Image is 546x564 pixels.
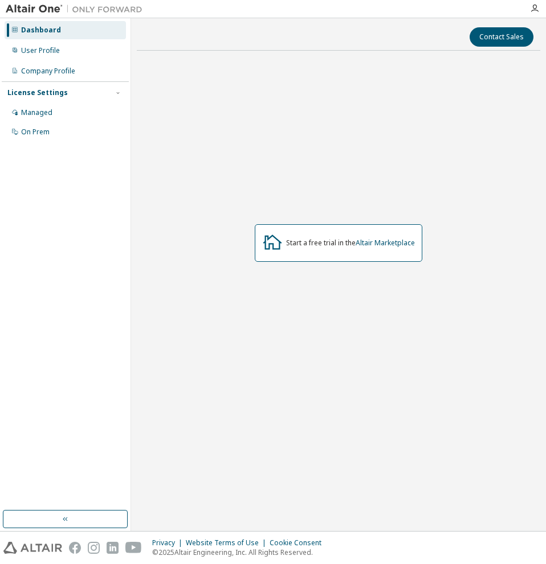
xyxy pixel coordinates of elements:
[107,542,119,554] img: linkedin.svg
[356,238,415,248] a: Altair Marketplace
[88,542,100,554] img: instagram.svg
[21,46,60,55] div: User Profile
[286,238,415,248] div: Start a free trial in the
[186,538,270,547] div: Website Terms of Use
[21,108,52,117] div: Managed
[21,67,75,76] div: Company Profile
[152,538,186,547] div: Privacy
[21,127,50,137] div: On Prem
[7,88,68,97] div: License Settings
[3,542,62,554] img: altair_logo.svg
[21,26,61,35] div: Dashboard
[152,547,328,557] p: © 2025 Altair Engineering, Inc. All Rights Reserved.
[270,538,328,547] div: Cookie Consent
[470,27,533,47] button: Contact Sales
[69,542,81,554] img: facebook.svg
[6,3,148,15] img: Altair One
[125,542,142,554] img: youtube.svg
